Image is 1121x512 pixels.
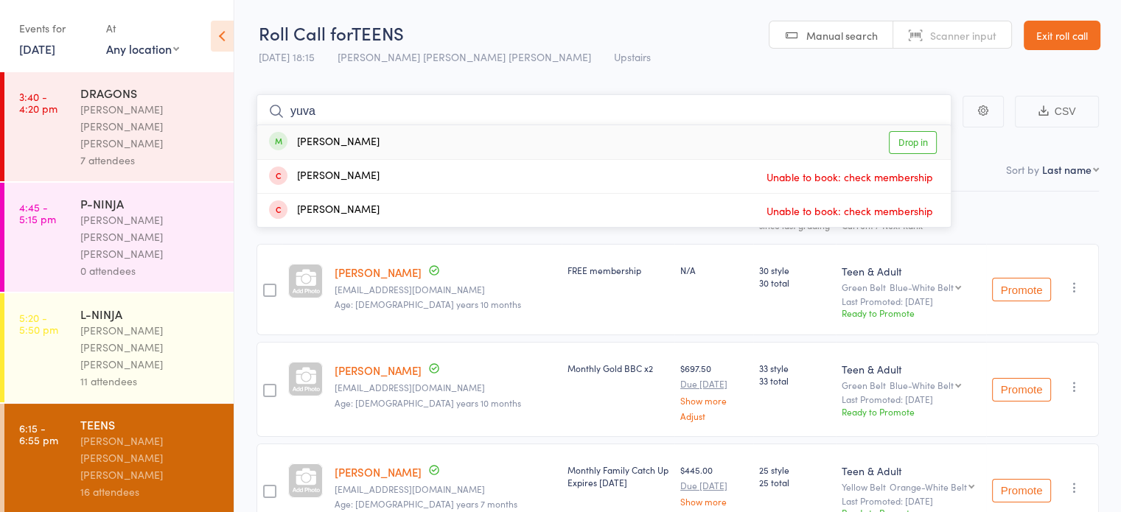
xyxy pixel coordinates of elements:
[335,464,422,480] a: [PERSON_NAME]
[842,296,980,306] small: Last Promoted: [DATE]
[80,211,221,262] div: [PERSON_NAME] [PERSON_NAME] [PERSON_NAME]
[259,49,315,64] span: [DATE] 18:15
[1024,21,1100,50] a: Exit roll call
[842,405,980,418] div: Ready to Promote
[763,200,937,222] span: Unable to book: check membership
[19,16,91,41] div: Events for
[335,362,422,378] a: [PERSON_NAME]
[19,91,57,114] time: 3:40 - 4:20 pm
[19,201,56,225] time: 4:45 - 5:15 pm
[269,134,380,151] div: [PERSON_NAME]
[842,264,980,278] div: Teen & Adult
[992,278,1051,301] button: Promote
[680,264,747,276] div: N/A
[80,262,221,279] div: 0 attendees
[842,496,980,506] small: Last Promoted: [DATE]
[842,380,980,390] div: Green Belt
[568,362,668,374] div: Monthly Gold BBC x2
[889,131,937,154] a: Drop in
[19,422,58,446] time: 6:15 - 6:55 pm
[80,373,221,390] div: 11 attendees
[680,396,747,405] a: Show more
[4,293,234,402] a: 5:20 -5:50 pmL-NINJA[PERSON_NAME] [PERSON_NAME] [PERSON_NAME]11 attendees
[890,282,954,292] div: Blue-White Belt
[759,463,830,476] span: 25 style
[842,362,980,376] div: Teen & Adult
[680,497,747,506] a: Show more
[842,463,980,478] div: Teen & Adult
[614,49,651,64] span: Upstairs
[680,379,747,389] small: Due [DATE]
[992,479,1051,502] button: Promote
[80,416,221,432] div: TEENS
[759,276,830,289] span: 30 total
[80,195,221,211] div: P-NINJA
[80,306,221,322] div: L-NINJA
[842,306,980,319] div: Ready to Promote
[80,152,221,169] div: 7 attendees
[842,282,980,292] div: Green Belt
[269,202,380,219] div: [PERSON_NAME]
[80,432,221,483] div: [PERSON_NAME] [PERSON_NAME] [PERSON_NAME]
[335,382,556,393] small: himanshudhody@gmail.com
[992,378,1051,401] button: Promote
[80,483,221,500] div: 16 attendees
[338,49,591,64] span: [PERSON_NAME] [PERSON_NAME] [PERSON_NAME]
[335,284,556,295] small: himanshudhody@gmail.com
[1015,96,1099,127] button: CSV
[19,312,58,335] time: 5:20 - 5:50 pm
[568,476,668,488] div: Expires [DATE]
[680,411,747,421] a: Adjust
[890,380,954,390] div: Blue-White Belt
[1042,162,1092,177] div: Last name
[759,362,830,374] span: 33 style
[890,482,967,491] div: Orange-White Belt
[4,72,234,181] a: 3:40 -4:20 pmDRAGONS[PERSON_NAME] [PERSON_NAME] [PERSON_NAME]7 attendees
[335,484,556,494] small: cancerianvinay@gmail.com
[80,85,221,101] div: DRAGONS
[568,463,668,488] div: Monthly Family Catch Up
[680,362,747,420] div: $697.50
[106,16,179,41] div: At
[19,41,55,57] a: [DATE]
[680,480,747,491] small: Due [DATE]
[1006,162,1039,177] label: Sort by
[259,21,352,45] span: Roll Call for
[763,166,937,188] span: Unable to book: check membership
[352,21,404,45] span: TEENS
[842,220,980,230] div: Current / Next Rank
[842,394,980,404] small: Last Promoted: [DATE]
[256,94,951,128] input: Search by name
[930,28,996,43] span: Scanner input
[80,101,221,152] div: [PERSON_NAME] [PERSON_NAME] [PERSON_NAME]
[4,183,234,292] a: 4:45 -5:15 pmP-NINJA[PERSON_NAME] [PERSON_NAME] [PERSON_NAME]0 attendees
[335,298,521,310] span: Age: [DEMOGRAPHIC_DATA] years 10 months
[759,264,830,276] span: 30 style
[80,322,221,373] div: [PERSON_NAME] [PERSON_NAME] [PERSON_NAME]
[269,168,380,185] div: [PERSON_NAME]
[106,41,179,57] div: Any location
[842,482,980,491] div: Yellow Belt
[335,396,521,409] span: Age: [DEMOGRAPHIC_DATA] years 10 months
[568,264,668,276] div: FREE membership
[335,264,422,280] a: [PERSON_NAME]
[335,497,517,510] span: Age: [DEMOGRAPHIC_DATA] years 7 months
[759,220,830,230] div: since last grading
[806,28,878,43] span: Manual search
[759,374,830,387] span: 33 total
[759,476,830,488] span: 25 total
